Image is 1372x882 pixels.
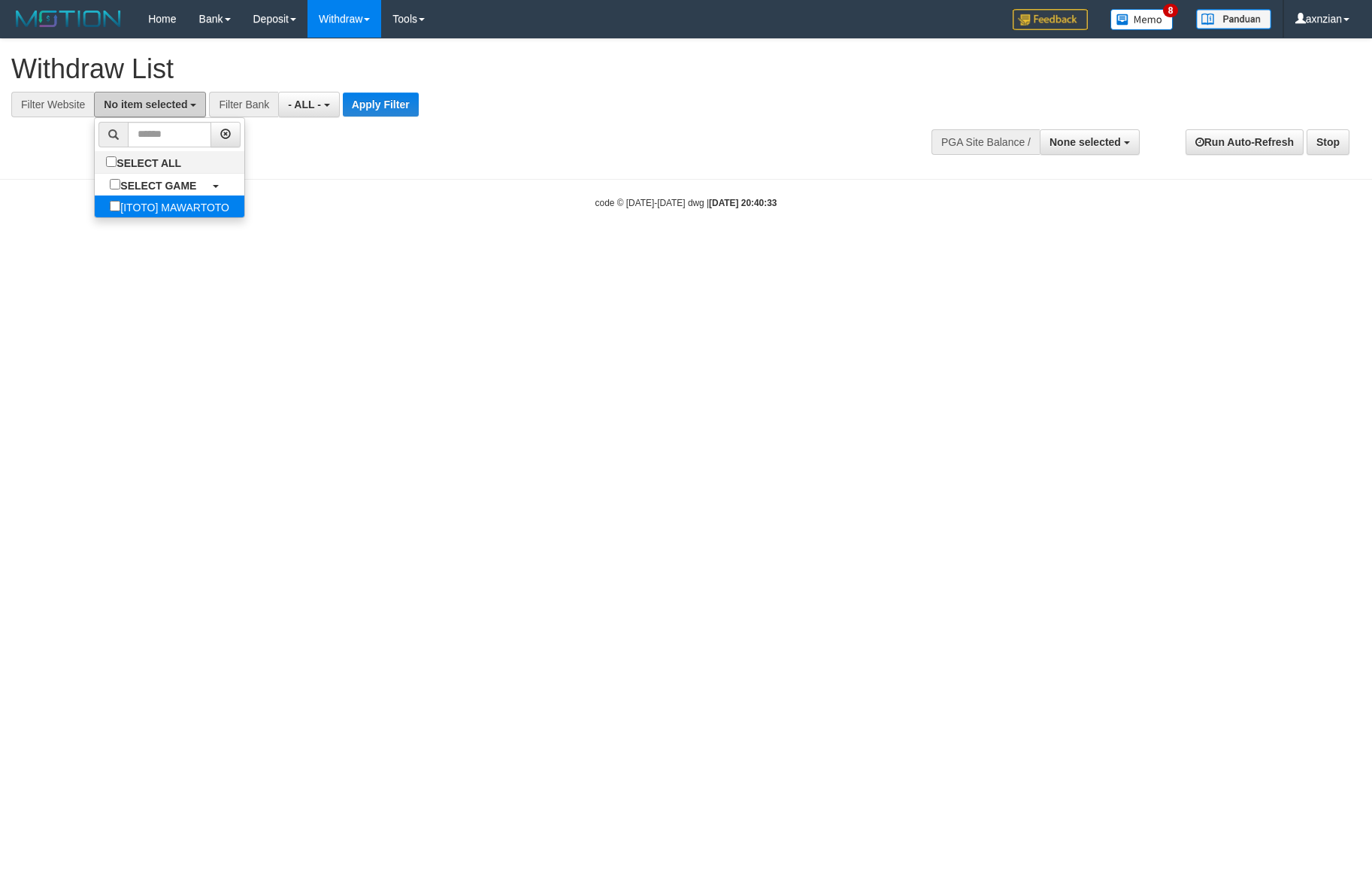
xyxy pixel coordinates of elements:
a: Stop [1307,129,1349,155]
button: - ALL - [278,92,339,117]
div: Filter Bank [209,92,278,117]
button: Apply Filter [343,92,419,117]
small: code © [DATE]-[DATE] dwg | [595,198,777,208]
span: None selected [1049,136,1121,148]
span: 8 [1163,4,1179,17]
input: SELECT GAME [110,179,120,189]
a: Run Auto-Refresh [1186,129,1304,155]
label: [ITOTO] MAWARTOTO [95,195,244,217]
b: SELECT GAME [120,180,196,192]
img: MOTION_logo.png [11,8,126,30]
span: No item selected [104,99,187,111]
img: Button%20Memo.svg [1110,9,1174,30]
input: [ITOTO] MAWARTOTO [110,201,120,211]
img: Feedback.jpg [1013,9,1088,30]
div: Filter Website [11,92,94,117]
button: No item selected [94,92,206,117]
input: SELECT ALL [106,156,117,167]
button: None selected [1040,129,1140,155]
a: SELECT GAME [95,174,244,195]
label: SELECT ALL [95,151,196,173]
div: PGA Site Balance / [931,129,1040,155]
strong: [DATE] 20:40:33 [709,198,777,208]
h1: Withdraw List [11,54,900,84]
img: panduan.png [1196,9,1271,29]
span: - ALL - [288,99,321,111]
